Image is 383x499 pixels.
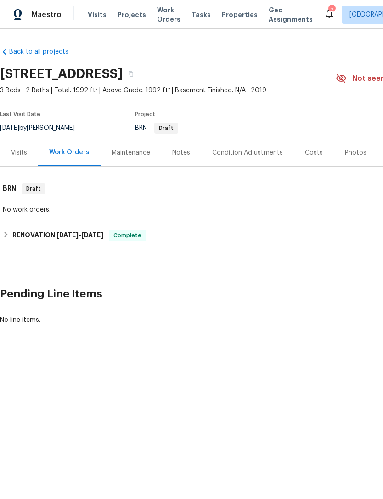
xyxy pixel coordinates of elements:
[191,11,211,18] span: Tasks
[110,231,145,240] span: Complete
[135,112,155,117] span: Project
[49,148,90,157] div: Work Orders
[157,6,180,24] span: Work Orders
[23,184,45,193] span: Draft
[345,148,366,157] div: Photos
[88,10,107,19] span: Visits
[155,125,177,131] span: Draft
[212,148,283,157] div: Condition Adjustments
[222,10,258,19] span: Properties
[12,230,103,241] h6: RENOVATION
[31,10,62,19] span: Maestro
[3,183,16,194] h6: BRN
[172,148,190,157] div: Notes
[56,232,103,238] span: -
[118,10,146,19] span: Projects
[305,148,323,157] div: Costs
[328,6,335,15] div: 2
[135,125,178,131] span: BRN
[81,232,103,238] span: [DATE]
[123,66,139,82] button: Copy Address
[269,6,313,24] span: Geo Assignments
[112,148,150,157] div: Maintenance
[56,232,79,238] span: [DATE]
[11,148,27,157] div: Visits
